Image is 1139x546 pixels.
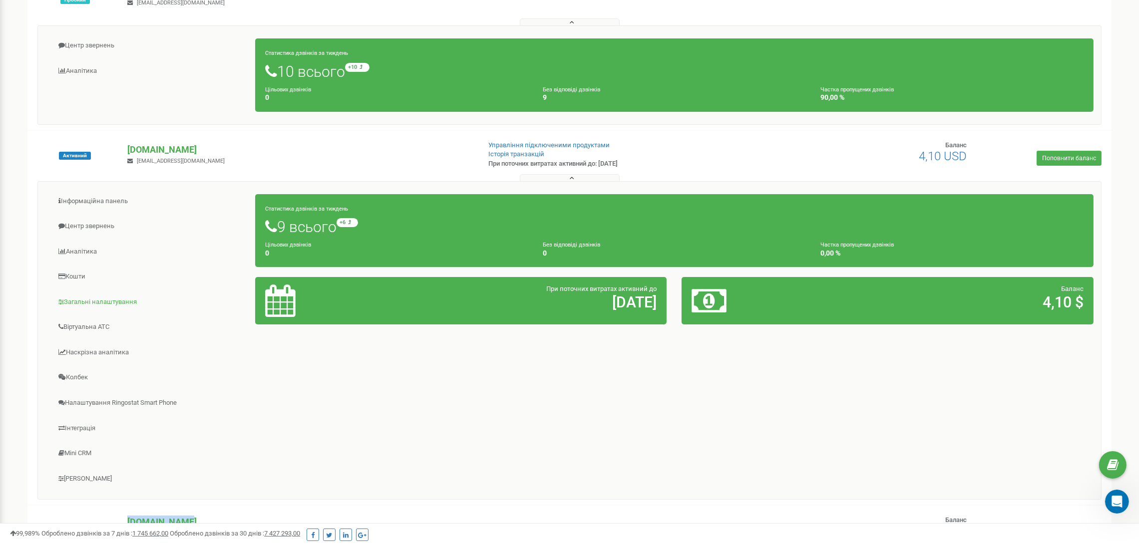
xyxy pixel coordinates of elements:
span: Активний [59,152,91,160]
span: Баланс [945,141,967,149]
span: 4,10 USD [919,149,967,163]
a: Mini CRM [45,441,256,466]
u: 1 745 662,00 [132,530,168,537]
a: Загальні налаштування [45,290,256,314]
p: [DOMAIN_NAME] [127,516,472,529]
h2: 4,10 $ [827,294,1084,310]
small: Без відповіді дзвінків [543,86,600,93]
span: Оброблено дзвінків за 30 днів : [170,530,300,537]
p: При поточних витратах активний до: [DATE] [488,159,743,169]
small: Без відповіді дзвінків [543,242,600,248]
a: [PERSON_NAME] [45,467,256,491]
u: 7 427 293,00 [264,530,300,537]
span: Оброблено дзвінків за 7 днів : [41,530,168,537]
span: 99,989% [10,530,40,537]
h4: 0,00 % [821,250,1084,257]
a: Віртуальна АТС [45,315,256,339]
p: [DOMAIN_NAME] [127,143,472,156]
h1: 10 всього [265,63,1084,80]
h4: 0 [265,94,528,101]
h4: 0 [543,250,805,257]
a: Управління підключеними продуктами [488,141,610,149]
a: Історія транзакцій [488,150,544,158]
h2: [DATE] [400,294,657,310]
small: +10 [345,63,370,72]
a: Наскрізна аналітика [45,340,256,365]
a: Колбек [45,365,256,390]
span: Баланс [1061,285,1084,292]
span: Баланс [945,516,967,524]
span: При поточних витратах активний до [546,285,657,292]
a: Налаштування Ringostat Smart Phone [45,391,256,415]
h4: 90,00 % [821,94,1084,101]
a: Центр звернень [45,214,256,239]
a: Кошти [45,265,256,289]
h4: 9 [543,94,805,101]
h4: 0 [265,250,528,257]
small: Цільових дзвінків [265,86,311,93]
a: Аналiтика [45,59,256,83]
h1: 9 всього [265,218,1084,235]
small: Статистика дзвінків за тиждень [265,206,348,212]
a: Центр звернень [45,33,256,58]
a: Аналiтика [45,240,256,264]
a: Інформаційна панель [45,189,256,214]
small: +6 [337,218,358,227]
small: Статистика дзвінків за тиждень [265,50,348,56]
iframe: Intercom live chat [1105,490,1129,514]
small: Частка пропущених дзвінків [821,242,894,248]
small: Частка пропущених дзвінків [821,86,894,93]
p: При поточних витратах активний до: [DATE] [488,522,743,532]
a: Інтеграція [45,416,256,441]
small: Цільових дзвінків [265,242,311,248]
a: Поповнити баланс [1037,151,1102,166]
span: [EMAIL_ADDRESS][DOMAIN_NAME] [137,158,225,164]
